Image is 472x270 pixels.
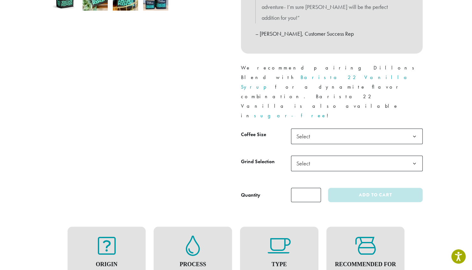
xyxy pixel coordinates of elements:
p: – [PERSON_NAME], Customer Success Rep [255,28,408,39]
h4: Recommended For [333,261,398,268]
h4: Type [246,261,312,268]
input: Product quantity [291,188,321,202]
span: Select [294,157,316,170]
span: Select [294,130,316,142]
a: Barista 22 Vanilla Syrup [241,74,412,90]
p: We recommend pairing Dillons Blend with for a dynamite flavor combination. Barista 22 Vanilla is ... [241,63,423,120]
a: sugar-free [254,112,327,119]
button: Add to cart [328,188,422,202]
span: Select [291,156,423,171]
h4: Process [160,261,226,268]
label: Grind Selection [241,157,291,166]
label: Coffee Size [241,130,291,139]
span: Select [291,128,423,144]
h4: Origin [74,261,140,268]
div: Quantity [241,191,260,199]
